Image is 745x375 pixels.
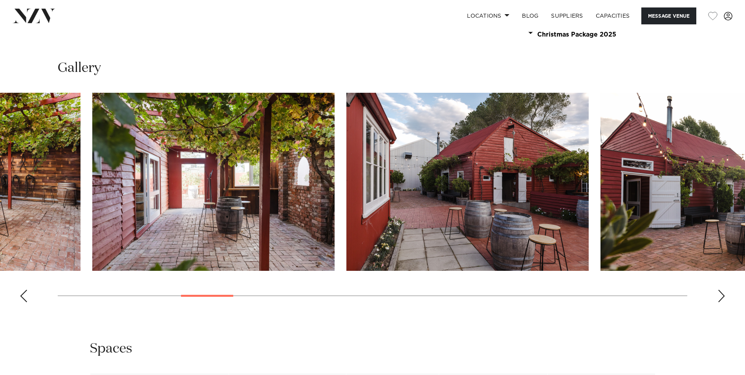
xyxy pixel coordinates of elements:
[516,7,545,24] a: BLOG
[92,93,335,271] swiper-slide: 7 / 30
[589,7,636,24] a: Capacities
[13,9,55,23] img: nzv-logo.png
[641,7,696,24] button: Message Venue
[545,7,589,24] a: SUPPLIERS
[90,340,132,358] h2: Spaces
[346,93,589,271] swiper-slide: 8 / 30
[461,7,516,24] a: Locations
[58,59,101,77] h2: Gallery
